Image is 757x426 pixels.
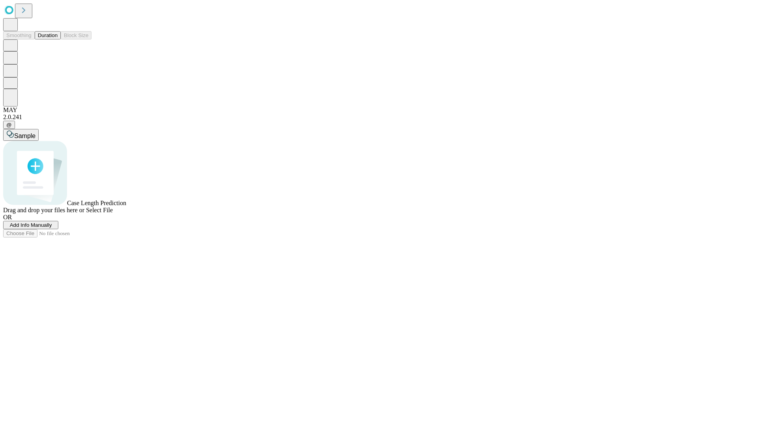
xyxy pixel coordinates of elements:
[61,31,91,39] button: Block Size
[3,129,39,141] button: Sample
[3,31,35,39] button: Smoothing
[3,114,754,121] div: 2.0.241
[10,222,52,228] span: Add Info Manually
[35,31,61,39] button: Duration
[14,133,35,139] span: Sample
[3,207,84,213] span: Drag and drop your files here or
[86,207,113,213] span: Select File
[3,121,15,129] button: @
[67,200,126,206] span: Case Length Prediction
[6,122,12,128] span: @
[3,214,12,220] span: OR
[3,221,58,229] button: Add Info Manually
[3,106,754,114] div: MAY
